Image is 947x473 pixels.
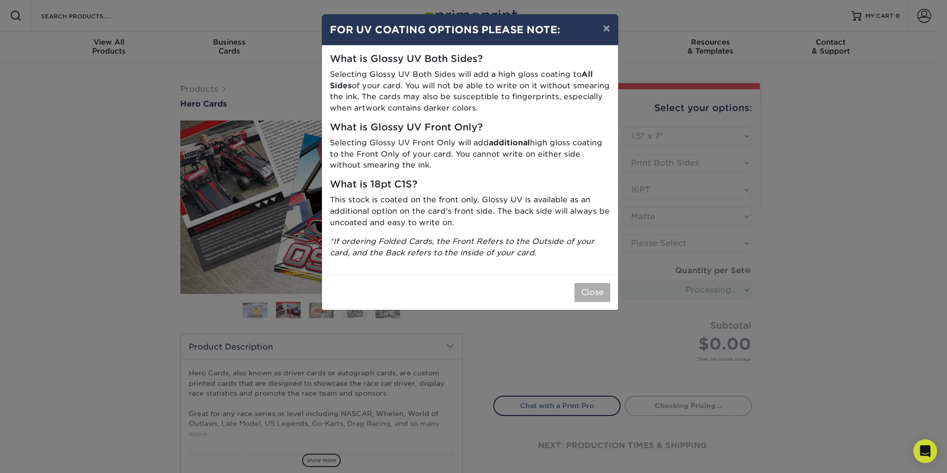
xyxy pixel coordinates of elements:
strong: All Sides [330,69,593,90]
h5: What is Glossy UV Both Sides? [330,54,610,65]
p: This stock is coated on the front only. Glossy UV is available as an additional option on the car... [330,194,610,228]
h5: What is 18pt C1S? [330,179,610,190]
button: × [595,14,618,42]
strong: additional [489,138,530,147]
p: Selecting Glossy UV Front Only will add high gloss coating to the Front Only of your card. You ca... [330,137,610,171]
i: *If ordering Folded Cards, the Front Refers to the Outside of your card, and the Back refers to t... [330,236,594,257]
p: Selecting Glossy UV Both Sides will add a high gloss coating to of your card. You will not be abl... [330,69,610,114]
div: Open Intercom Messenger [913,439,937,463]
h5: What is Glossy UV Front Only? [330,122,610,133]
h4: FOR UV COATING OPTIONS PLEASE NOTE: [330,22,610,37]
button: Close [575,283,610,302]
